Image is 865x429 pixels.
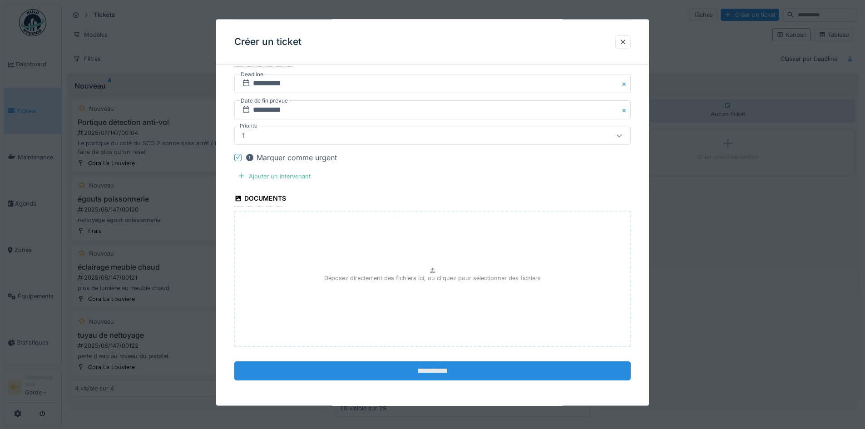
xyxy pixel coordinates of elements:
[234,36,302,48] h3: Créer un ticket
[234,170,314,182] div: Ajouter un intervenant
[234,51,293,66] div: Planification
[238,130,248,140] div: 1
[234,191,286,207] div: Documents
[240,95,289,105] label: Date de fin prévue
[240,69,264,79] label: Deadline
[238,122,259,129] label: Priorité
[621,74,631,93] button: Close
[324,273,541,282] p: Déposez directement des fichiers ici, ou cliquez pour sélectionner des fichiers
[245,152,337,163] div: Marquer comme urgent
[621,100,631,119] button: Close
